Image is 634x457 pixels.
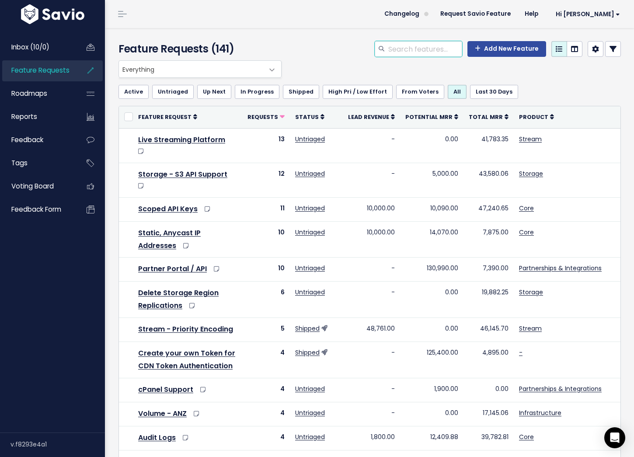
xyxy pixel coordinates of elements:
a: Stream - Priority Encoding [138,324,233,334]
td: 43,580.06 [463,163,514,197]
td: 10 [242,221,290,258]
a: - [519,348,523,357]
a: Feature Request [138,112,197,121]
h4: Feature Requests (141) [118,41,277,57]
td: - [343,258,400,282]
a: Untriaged [295,384,325,393]
td: 4 [242,402,290,426]
td: 1,900.00 [400,378,463,402]
a: Feedback [2,130,73,150]
td: 0.00 [400,282,463,318]
a: Audit Logs [138,433,176,443]
a: Stream [519,324,542,333]
a: Partner Portal / API [138,264,207,274]
a: Live Streaming Platform [138,135,225,145]
a: Feedback form [2,199,73,220]
a: Storage - S3 API Support [138,169,227,179]
td: 4,895.00 [463,342,514,378]
td: 17,145.06 [463,402,514,426]
td: 48,761.00 [343,318,400,342]
a: Up Next [197,85,231,99]
a: Help [518,7,545,21]
a: Partnerships & Integrations [519,264,602,272]
a: Untriaged [295,228,325,237]
td: 0.00 [400,128,463,163]
a: Create your own Token for CDN Token Authentication [138,348,235,371]
a: Core [519,228,534,237]
a: Shipped [283,85,319,99]
img: logo-white.9d6f32f41409.svg [19,4,87,24]
td: - [343,163,400,197]
a: Core [519,204,534,213]
td: 10 [242,258,290,282]
a: Untriaged [295,204,325,213]
a: Infrastructure [519,408,561,417]
td: - [343,378,400,402]
td: 7,390.00 [463,258,514,282]
span: Feature Request [138,113,192,121]
a: Feature Requests [2,60,73,80]
a: Total MRR [469,112,509,121]
a: Reports [2,107,73,127]
td: 4 [242,426,290,450]
td: 10,000.00 [343,221,400,258]
a: Delete Storage Region Replications [138,288,219,310]
a: Untriaged [152,85,194,99]
a: cPanel Support [138,384,193,394]
a: Untriaged [295,264,325,272]
td: 41,783.35 [463,128,514,163]
a: Status [295,112,324,121]
a: From Voters [396,85,444,99]
span: Everything [119,61,264,77]
td: 4 [242,342,290,378]
a: Roadmaps [2,84,73,104]
a: Add New Feature [467,41,546,57]
a: Untriaged [295,408,325,417]
td: - [343,128,400,163]
span: Requests [247,113,278,121]
td: 5 [242,318,290,342]
a: Untriaged [295,433,325,441]
td: 130,990.00 [400,258,463,282]
span: Lead Revenue [348,113,389,121]
a: Untriaged [295,288,325,297]
span: Feature Requests [11,66,70,75]
td: 0.00 [400,318,463,342]
a: Shipped [295,348,320,357]
td: 4 [242,378,290,402]
td: 5,000.00 [400,163,463,197]
td: 7,875.00 [463,221,514,258]
span: Inbox (10/0) [11,42,49,52]
a: Tags [2,153,73,173]
a: Partnerships & Integrations [519,384,602,393]
td: 11 [242,197,290,221]
td: - [343,342,400,378]
span: Total MRR [469,113,503,121]
a: Hi [PERSON_NAME] [545,7,627,21]
a: All [448,85,467,99]
a: In Progress [235,85,279,99]
span: Roadmaps [11,89,47,98]
td: 125,400.00 [400,342,463,378]
td: 14,070.00 [400,221,463,258]
a: Voting Board [2,176,73,196]
td: 13 [242,128,290,163]
a: Requests [247,112,285,121]
a: Storage [519,169,543,178]
a: Request Savio Feature [433,7,518,21]
span: Tags [11,158,28,167]
a: Product [519,112,554,121]
span: Voting Board [11,181,54,191]
a: Volume - ANZ [138,408,187,419]
span: Feedback form [11,205,61,214]
a: Untriaged [295,135,325,143]
input: Search features... [387,41,462,57]
a: Stream [519,135,542,143]
a: Scoped API Keys [138,204,198,214]
a: Inbox (10/0) [2,37,73,57]
td: - [343,282,400,318]
td: - [343,402,400,426]
a: Storage [519,288,543,297]
a: Lead Revenue [348,112,395,121]
a: Active [118,85,149,99]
